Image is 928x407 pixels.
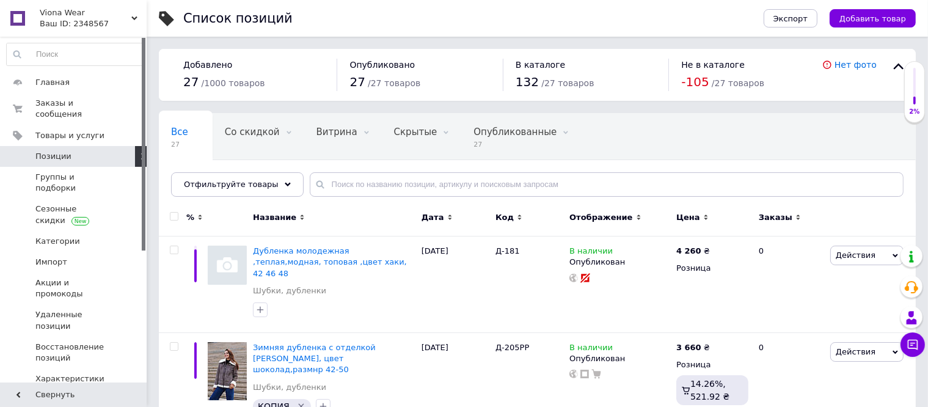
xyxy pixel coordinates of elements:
span: Отображение [569,212,632,223]
span: 14.26%, 521.92 ₴ [690,379,729,401]
div: ₴ [676,342,710,353]
span: Скрытые [394,127,437,137]
span: Удаленные позиции [35,309,113,331]
span: С ценой, Без заметки, ... [171,173,290,184]
span: Дата [422,212,444,223]
div: Розница [676,263,748,274]
span: 27 [349,75,365,89]
span: Восстановление позиций [35,342,113,364]
span: В наличии [569,343,613,356]
a: Шубки, дубленки [253,382,326,393]
span: Viona Wear [40,7,131,18]
div: 0 [751,237,827,333]
a: Зимняя дубленка с отделкой [PERSON_NAME], цвет шоколад,размнр 42-50 [253,343,376,374]
div: Опубликован [569,257,670,268]
span: / 1000 товаров [202,78,265,88]
span: Позиции [35,151,71,162]
a: Шубки, дубленки [253,285,326,296]
span: Д-205PP [495,343,529,352]
img: Дубленка молодежная ,теплая,модная, топовая ,цвет хаки, 42 46 48 [208,246,247,285]
a: Нет фото [835,60,877,70]
span: Цена [676,212,700,223]
button: Экспорт [764,9,817,28]
span: Экспорт [773,14,808,23]
div: [DATE] [418,237,492,333]
input: Поиск по названию позиции, артикулу и поисковым запросам [310,172,904,197]
span: Не в каталоге [681,60,745,70]
button: Добавить товар [830,9,916,28]
span: Опубликованные [473,127,557,137]
div: Розница [676,359,748,370]
span: Категории [35,236,80,247]
span: Код [495,212,514,223]
img: Зимняя дубленка с отделкой мехом тедди, цвет шоколад,размнр 42-50 [208,342,247,400]
span: 27 [171,140,188,149]
span: Заказы и сообщения [35,98,113,120]
span: Импорт [35,257,67,268]
span: Добавлено [183,60,232,70]
div: ₴ [676,246,710,257]
div: Опубликован [569,353,670,364]
span: Все [171,127,188,137]
span: В каталоге [516,60,565,70]
span: Акции и промокоды [35,277,113,299]
span: Действия [836,347,875,356]
a: Дубленка молодежная ,теплая,модная, топовая ,цвет хаки, 42 46 48 [253,246,407,277]
span: Со скидкой [225,127,280,137]
span: 27 [473,140,557,149]
span: Характеристики [35,373,104,384]
span: Группы и подборки [35,172,113,194]
span: -105 [681,75,709,89]
span: Заказы [759,212,792,223]
div: Список позиций [183,12,293,25]
span: 132 [516,75,539,89]
span: Опубликовано [349,60,415,70]
span: Название [253,212,296,223]
b: 3 660 [676,343,701,352]
span: Витрина [316,127,357,137]
span: В наличии [569,246,613,259]
input: Поиск [7,43,144,65]
span: Отфильтруйте товары [184,180,279,189]
span: Д-181 [495,246,520,255]
span: / 27 товаров [712,78,764,88]
span: Главная [35,77,70,88]
button: Чат с покупателем [901,332,925,357]
span: / 27 товаров [368,78,420,88]
span: Товары и услуги [35,130,104,141]
span: / 27 товаров [541,78,594,88]
span: Действия [836,251,875,260]
b: 4 260 [676,246,701,255]
span: % [186,212,194,223]
div: С ценой, Без заметки, Черновики, В наличии, Автоматически указанная категория, Позиции с сопутств... [159,160,314,207]
div: Ваш ID: 2348567 [40,18,147,29]
span: 27 [183,75,199,89]
span: Сезонные скидки [35,204,113,226]
div: 2% [905,108,924,116]
span: Добавить товар [839,14,906,23]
